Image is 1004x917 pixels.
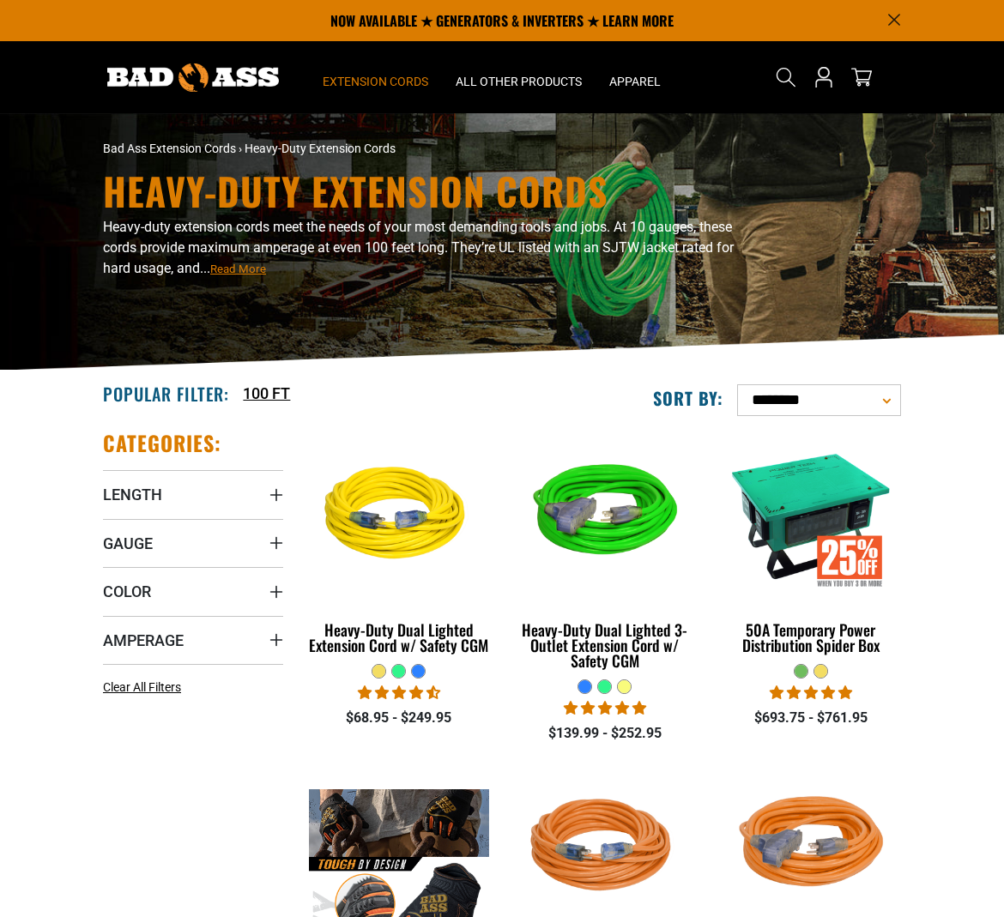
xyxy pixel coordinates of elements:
[358,685,440,701] span: 4.64 stars
[442,41,596,113] summary: All Other Products
[512,432,698,599] img: neon green
[103,383,229,405] h2: Popular Filter:
[718,432,904,599] img: 50A Temporary Power Distribution Spider Box
[103,616,283,664] summary: Amperage
[609,74,661,89] span: Apparel
[103,680,181,694] span: Clear All Filters
[309,430,489,663] a: yellow Heavy-Duty Dual Lighted Extension Cord w/ Safety CGM
[103,140,626,158] nav: breadcrumbs
[770,685,852,701] span: 5.00 stars
[721,430,901,663] a: 50A Temporary Power Distribution Spider Box 50A Temporary Power Distribution Spider Box
[772,63,800,91] summary: Search
[210,262,266,275] span: Read More
[653,387,723,409] label: Sort by:
[306,432,492,599] img: yellow
[721,708,901,728] div: $693.75 - $761.95
[721,622,901,653] div: 50A Temporary Power Distribution Spider Box
[309,708,489,728] div: $68.95 - $249.95
[103,582,151,601] span: Color
[103,219,734,276] span: Heavy-duty extension cords meet the needs of your most demanding tools and jobs. At 10 gauges, th...
[309,41,442,113] summary: Extension Cords
[103,470,283,518] summary: Length
[243,382,290,405] a: 100 FT
[103,172,764,210] h1: Heavy-Duty Extension Cords
[515,430,695,679] a: neon green Heavy-Duty Dual Lighted 3-Outlet Extension Cord w/ Safety CGM
[103,679,188,697] a: Clear All Filters
[515,622,695,668] div: Heavy-Duty Dual Lighted 3-Outlet Extension Cord w/ Safety CGM
[239,142,242,155] span: ›
[103,567,283,615] summary: Color
[309,622,489,653] div: Heavy-Duty Dual Lighted Extension Cord w/ Safety CGM
[323,74,428,89] span: Extension Cords
[103,142,236,155] a: Bad Ass Extension Cords
[103,534,153,553] span: Gauge
[245,142,396,155] span: Heavy-Duty Extension Cords
[107,63,279,92] img: Bad Ass Extension Cords
[564,700,646,716] span: 4.92 stars
[103,430,221,456] h2: Categories:
[456,74,582,89] span: All Other Products
[596,41,674,113] summary: Apparel
[515,723,695,744] div: $139.99 - $252.95
[103,519,283,567] summary: Gauge
[103,630,184,650] span: Amperage
[103,485,162,504] span: Length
